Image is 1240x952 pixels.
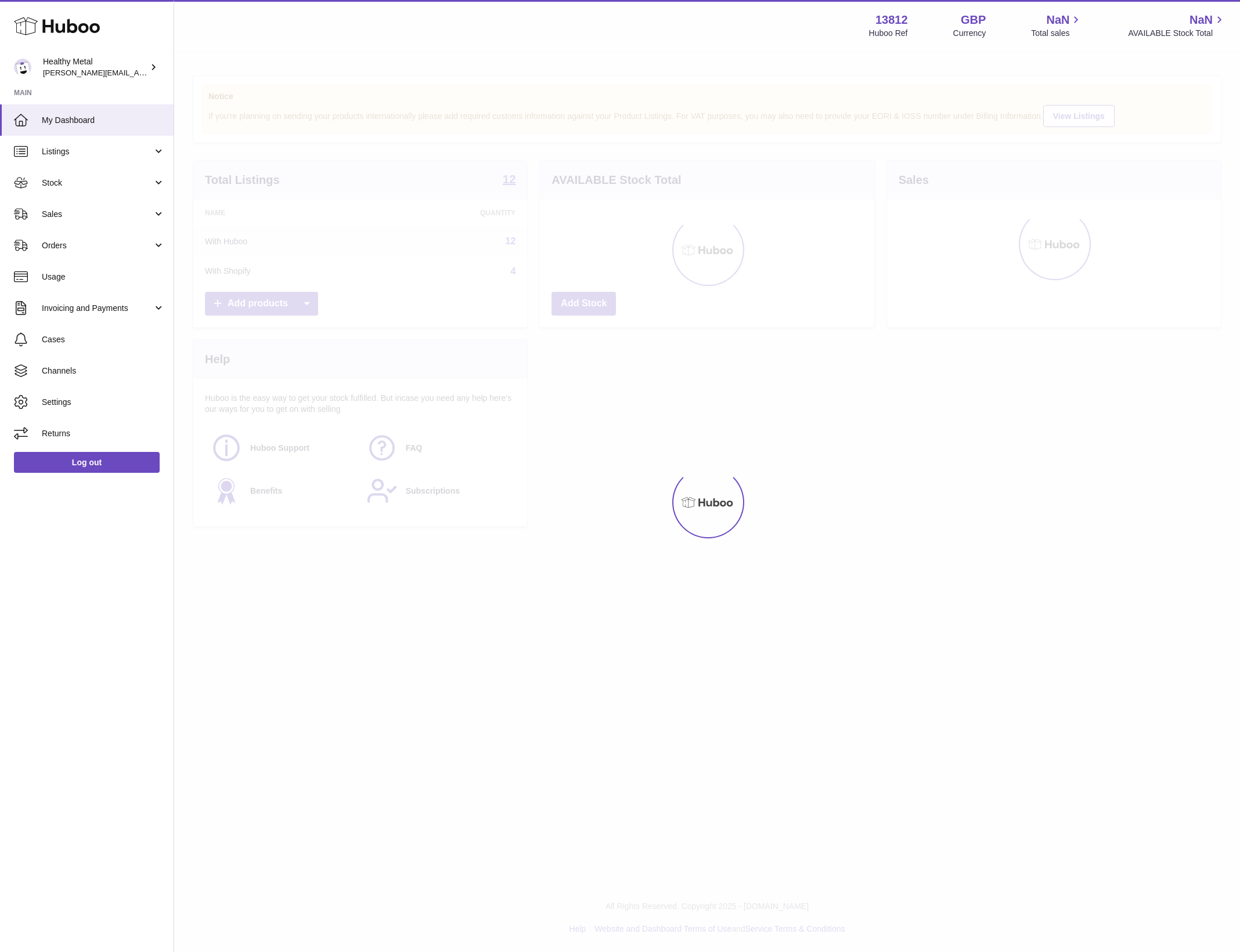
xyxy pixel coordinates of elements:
span: Listings [42,146,153,157]
span: Returns [42,428,165,439]
img: jose@healthy-metal.com [14,59,31,76]
span: Usage [42,272,165,283]
a: Log out [14,452,160,473]
a: NaN Total sales [1031,12,1083,39]
div: Healthy Metal [43,56,147,78]
a: NaN AVAILABLE Stock Total [1128,12,1226,39]
span: NaN [1189,12,1213,28]
span: NaN [1046,12,1069,28]
span: Total sales [1031,28,1083,39]
span: Channels [42,365,165,377]
span: AVAILABLE Stock Total [1128,28,1226,39]
strong: 13812 [875,12,908,28]
div: Currency [953,28,986,39]
span: Stock [42,178,153,189]
span: My Dashboard [42,115,165,126]
span: Settings [42,397,165,408]
span: [PERSON_NAME][EMAIL_ADDRESS][DOMAIN_NAME] [43,68,233,77]
strong: GBP [961,12,986,28]
span: Orders [42,240,153,251]
div: Huboo Ref [869,28,908,39]
span: Cases [42,334,165,345]
span: Invoicing and Payments [42,303,153,314]
span: Sales [42,209,153,220]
